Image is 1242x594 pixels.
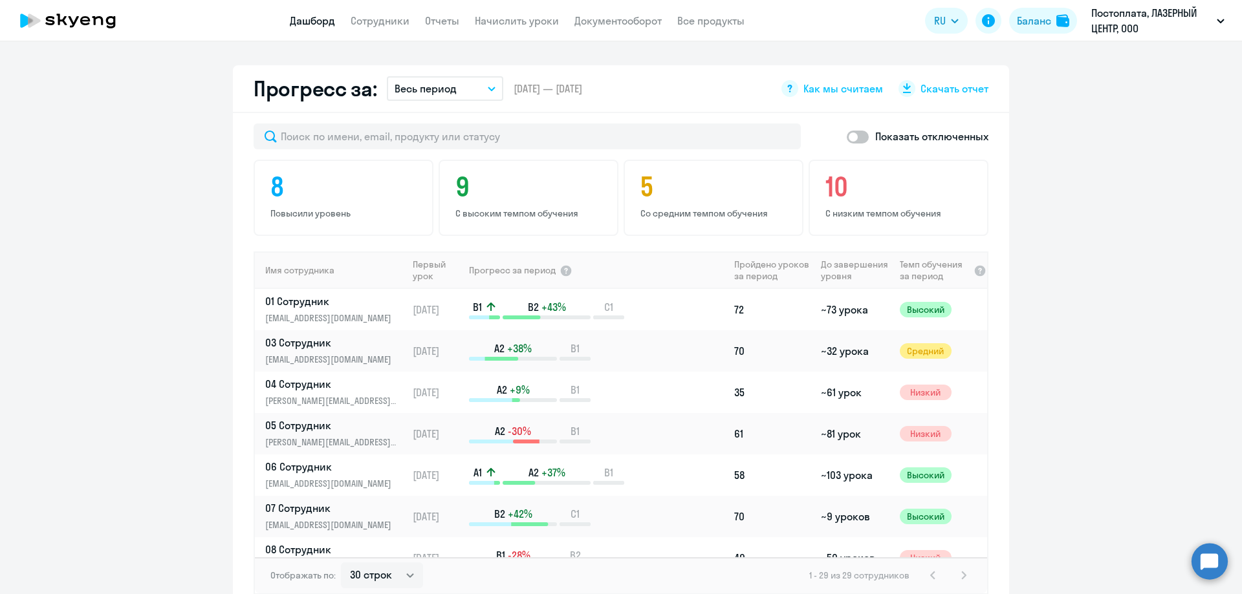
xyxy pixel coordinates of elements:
p: С высоким темпом обучения [455,207,605,219]
p: 01 Сотрудник [265,294,398,308]
span: B1 [571,383,580,397]
p: 04 Сотрудник [265,377,398,391]
span: Низкий [900,426,952,441]
span: C1 [604,300,613,314]
td: ~81 урок [816,413,894,454]
td: ~50 уроков [816,537,894,578]
span: Низкий [900,385,952,400]
span: Низкий [900,550,952,566]
p: Весь период [395,81,457,96]
span: Скачать отчет [921,81,988,96]
td: 72 [729,289,816,330]
p: [EMAIL_ADDRESS][DOMAIN_NAME] [265,352,398,366]
span: -30% [508,424,531,438]
h4: 10 [825,171,975,202]
span: Как мы считаем [803,81,883,96]
p: [PERSON_NAME][EMAIL_ADDRESS][DOMAIN_NAME] [265,435,398,449]
span: A1 [474,465,482,480]
a: 03 Сотрудник[EMAIL_ADDRESS][DOMAIN_NAME] [265,335,407,366]
td: 58 [729,454,816,496]
span: +42% [508,507,532,521]
span: Высокий [900,509,952,524]
span: B2 [494,507,505,521]
span: Высокий [900,467,952,483]
span: +38% [507,341,532,355]
td: ~73 урока [816,289,894,330]
th: Первый урок [408,251,468,289]
a: Все продукты [677,14,745,27]
span: B1 [604,465,613,480]
p: Повысили уровень [270,207,420,219]
a: Документооборот [574,14,662,27]
a: 05 Сотрудник[PERSON_NAME][EMAIL_ADDRESS][DOMAIN_NAME] [265,418,407,449]
p: [EMAIL_ADDRESS][DOMAIN_NAME] [265,518,398,532]
button: RU [925,8,968,34]
span: A2 [497,383,507,397]
a: 04 Сотрудник[PERSON_NAME][EMAIL_ADDRESS][DOMAIN_NAME] [265,377,407,408]
p: С низким темпом обучения [825,207,975,219]
span: B1 [496,548,505,562]
p: [EMAIL_ADDRESS][DOMAIN_NAME] [265,311,398,325]
span: B2 [528,300,539,314]
span: B1 [571,424,580,438]
th: Пройдено уроков за период [729,251,816,289]
button: Балансbalance [1009,8,1077,34]
button: Постоплата, ЛАЗЕРНЫЙ ЦЕНТР, ООО [1085,5,1231,36]
button: Весь период [387,76,503,101]
span: B1 [473,300,482,314]
td: [DATE] [408,537,468,578]
a: 08 Сотрудник[EMAIL_ADDRESS][DOMAIN_NAME] [265,542,407,573]
th: До завершения уровня [816,251,894,289]
span: RU [934,13,946,28]
th: Имя сотрудника [255,251,408,289]
span: B1 [571,341,580,355]
span: Высокий [900,302,952,317]
a: Дашборд [290,14,335,27]
img: balance [1056,14,1069,27]
td: [DATE] [408,330,468,372]
td: [DATE] [408,372,468,413]
a: Начислить уроки [475,14,559,27]
a: Отчеты [425,14,459,27]
span: A2 [495,424,505,438]
span: -28% [508,548,530,562]
div: Баланс [1017,13,1051,28]
td: ~103 урока [816,454,894,496]
td: 70 [729,330,816,372]
td: [DATE] [408,289,468,330]
p: 03 Сотрудник [265,335,398,350]
td: [DATE] [408,454,468,496]
p: Постоплата, ЛАЗЕРНЫЙ ЦЕНТР, ООО [1091,5,1212,36]
p: [EMAIL_ADDRESS][DOMAIN_NAME] [265,476,398,491]
p: 06 Сотрудник [265,460,398,474]
td: 61 [729,413,816,454]
td: 70 [729,496,816,537]
h4: 9 [455,171,605,202]
span: Прогресс за период [469,264,556,276]
p: 05 Сотрудник [265,418,398,432]
span: C1 [571,507,580,521]
span: Темп обучения за период [900,259,970,282]
td: 35 [729,372,816,413]
span: [DATE] — [DATE] [514,81,582,96]
p: Показать отключенных [875,129,988,144]
a: 01 Сотрудник[EMAIL_ADDRESS][DOMAIN_NAME] [265,294,407,325]
td: ~32 урока [816,330,894,372]
span: +37% [541,465,565,480]
td: ~61 урок [816,372,894,413]
span: A2 [528,465,539,480]
span: B2 [570,548,581,562]
p: 08 Сотрудник [265,542,398,557]
span: Отображать по: [270,569,336,581]
td: [DATE] [408,413,468,454]
p: Со средним темпом обучения [640,207,790,219]
span: A2 [494,341,505,355]
a: Сотрудники [351,14,409,27]
span: +43% [541,300,566,314]
span: Средний [900,343,952,359]
input: Поиск по имени, email, продукту или статусу [254,123,801,149]
a: 07 Сотрудник[EMAIL_ADDRESS][DOMAIN_NAME] [265,501,407,532]
h4: 5 [640,171,790,202]
p: 07 Сотрудник [265,501,398,515]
